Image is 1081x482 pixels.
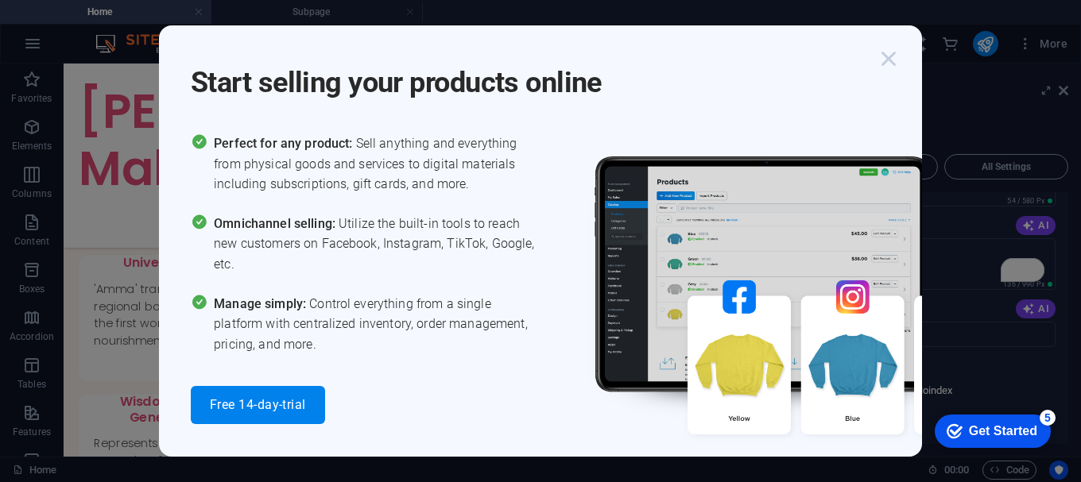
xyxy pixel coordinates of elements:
[191,386,325,424] button: Free 14-day-trial
[210,399,306,411] span: Free 14-day-trial
[191,44,874,102] h1: Start selling your products online
[214,294,540,355] span: Control everything from a single platform with centralized inventory, order management, pricing, ...
[214,214,540,275] span: Utilize the built-in tools to reach new customers on Facebook, Instagram, TikTok, Google, etc.
[922,407,1057,454] iframe: To enrich screen reader interactions, please activate Accessibility in Grammarly extension settings
[214,133,540,195] span: Sell anything and everything from physical goods and services to digital materials including subs...
[214,296,309,311] span: Manage simply:
[568,133,1045,480] img: promo_image.png
[214,216,339,231] span: Omnichannel selling:
[214,136,355,151] span: Perfect for any product:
